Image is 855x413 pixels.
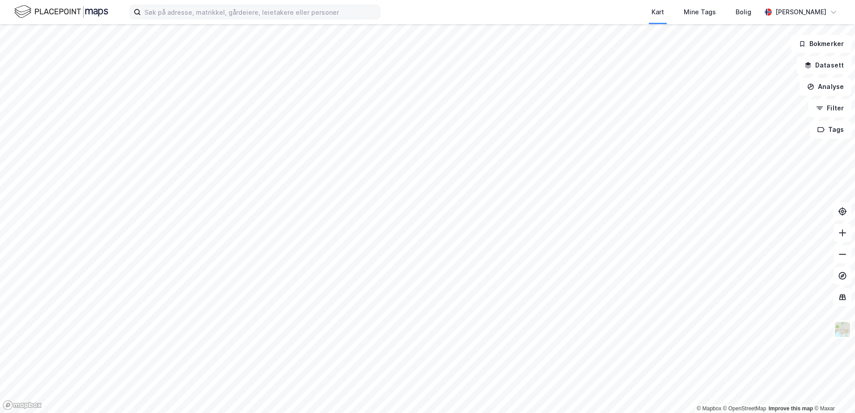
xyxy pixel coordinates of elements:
div: Kart [652,7,664,17]
img: Z [834,321,851,338]
a: OpenStreetMap [723,405,766,412]
div: [PERSON_NAME] [775,7,826,17]
div: Kontrollprogram for chat [810,370,855,413]
button: Bokmerker [791,35,851,53]
button: Tags [810,121,851,139]
div: Bolig [736,7,751,17]
iframe: Chat Widget [810,370,855,413]
a: Improve this map [769,405,813,412]
a: Mapbox [697,405,721,412]
a: Mapbox homepage [3,400,42,410]
button: Datasett [797,56,851,74]
button: Analyse [800,78,851,96]
button: Filter [808,99,851,117]
img: logo.f888ab2527a4732fd821a326f86c7f29.svg [14,4,108,20]
div: Mine Tags [684,7,716,17]
input: Søk på adresse, matrikkel, gårdeiere, leietakere eller personer [141,5,380,19]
